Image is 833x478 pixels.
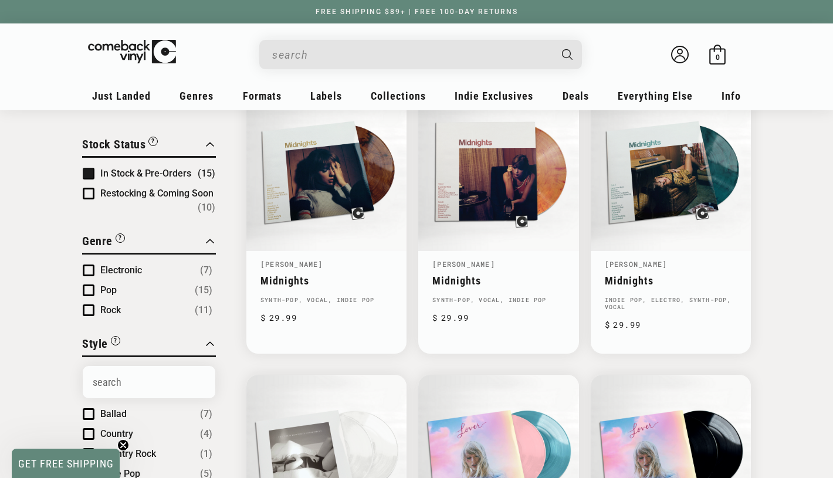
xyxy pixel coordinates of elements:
span: Everything Else [618,90,693,102]
span: Pop [100,284,117,296]
span: Number of products: (1) [200,447,212,461]
span: Number of products: (7) [200,263,212,277]
div: GET FREE SHIPPINGClose teaser [12,449,120,478]
span: Stock Status [82,137,145,151]
button: Filter by Style [82,335,120,355]
span: Rock [100,304,121,316]
a: Midnights [605,274,737,287]
button: Filter by Genre [82,232,125,253]
span: Deals [563,90,589,102]
span: Number of products: (11) [195,303,212,317]
span: Just Landed [92,90,151,102]
span: Country Rock [100,448,156,459]
span: In Stock & Pre-Orders [100,168,191,179]
span: Ballad [100,408,127,419]
button: Search [552,40,584,69]
span: Genre [82,234,113,248]
a: Midnights [260,274,392,287]
span: Collections [371,90,426,102]
span: Formats [243,90,282,102]
span: Labels [310,90,342,102]
input: Search Options [83,366,215,398]
button: Filter by Stock Status [82,135,158,156]
span: Restocking & Coming Soon [100,188,214,199]
span: GET FREE SHIPPING [18,457,114,470]
span: Number of products: (10) [198,201,215,215]
div: Search [259,40,582,69]
span: Info [722,90,741,102]
input: When autocomplete results are available use up and down arrows to review and enter to select [272,43,550,67]
span: Indie Exclusives [455,90,533,102]
span: Genres [180,90,214,102]
span: Style [82,337,108,351]
span: Number of products: (15) [195,283,212,297]
span: Number of products: (7) [200,407,212,421]
span: Number of products: (4) [200,427,212,441]
button: Close teaser [117,439,129,451]
a: [PERSON_NAME] [605,259,668,269]
span: Country [100,428,133,439]
a: [PERSON_NAME] [260,259,323,269]
a: [PERSON_NAME] [432,259,495,269]
a: FREE SHIPPING $89+ | FREE 100-DAY RETURNS [304,8,530,16]
span: 0 [716,53,720,62]
span: Number of products: (15) [198,167,215,181]
span: Electronic [100,265,142,276]
a: Midnights [432,274,564,287]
